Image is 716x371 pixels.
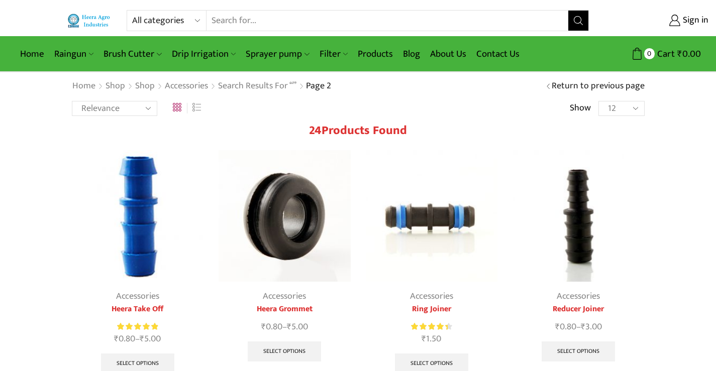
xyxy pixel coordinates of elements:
[557,289,600,304] a: Accessories
[366,303,498,315] a: Ring Joiner
[555,319,576,334] bdi: 0.80
[581,319,585,334] span: ₹
[72,101,157,116] select: Shop order
[114,331,119,346] span: ₹
[677,46,682,62] span: ₹
[287,319,291,334] span: ₹
[568,11,588,31] button: Search button
[471,42,525,66] a: Contact Us
[599,45,701,63] a: 0 Cart ₹0.00
[306,78,331,93] span: Page 2
[117,321,158,332] div: Rated 5.00 out of 5
[72,80,333,93] nav: Breadcrumb
[207,11,569,31] input: Search for...
[542,341,615,361] a: Select options for “Reducer Joiner”
[218,80,297,93] a: Search results for “”
[140,331,161,346] bdi: 5.00
[425,42,471,66] a: About Us
[513,303,645,315] a: Reducer Joiner
[72,332,204,346] span: –
[555,319,560,334] span: ₹
[422,331,441,346] bdi: 1.50
[164,80,209,93] a: Accessories
[114,331,135,346] bdi: 0.80
[15,42,49,66] a: Home
[219,320,351,334] span: –
[72,303,204,315] a: Heera Take Off
[604,12,708,30] a: Sign in
[411,321,448,332] span: Rated out of 5
[117,321,158,332] span: Rated out of 5
[248,341,321,361] a: Select options for “Heera Grommet”
[411,321,452,332] div: Rated 4.50 out of 5
[410,289,453,304] a: Accessories
[140,331,144,346] span: ₹
[552,80,645,93] a: Return to previous page
[677,46,701,62] bdi: 0.00
[287,319,308,334] bdi: 5.00
[219,150,351,282] img: Heera Grommet
[422,331,426,346] span: ₹
[261,319,282,334] bdi: 0.80
[513,320,645,334] span: –
[72,150,204,282] img: Heera Take Off
[309,120,322,141] span: 24
[72,80,96,93] a: Home
[322,120,407,141] span: Products found
[167,42,241,66] a: Drip Irrigation
[116,289,159,304] a: Accessories
[98,42,166,66] a: Brush Cutter
[105,80,126,93] a: Shop
[655,47,675,61] span: Cart
[398,42,425,66] a: Blog
[315,42,353,66] a: Filter
[241,42,314,66] a: Sprayer pump
[49,42,98,66] a: Raingun
[581,319,602,334] bdi: 3.00
[219,303,351,315] a: Heera Grommet
[513,150,645,282] img: Reducer Joiner
[570,102,591,115] span: Show
[366,150,498,282] img: Ring Joiner
[644,48,655,59] span: 0
[680,14,708,27] span: Sign in
[135,80,155,93] a: Shop
[263,289,306,304] a: Accessories
[261,319,266,334] span: ₹
[353,42,398,66] a: Products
